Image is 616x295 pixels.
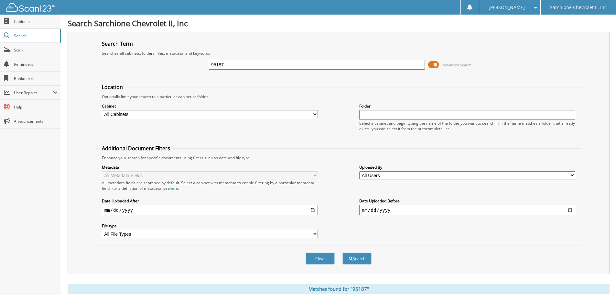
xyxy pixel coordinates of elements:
[102,165,318,170] label: Metadata
[99,40,136,47] legend: Search Term
[14,104,58,110] span: Help
[102,103,318,109] label: Cabinet
[102,198,318,204] label: Date Uploaded After
[443,62,471,67] span: Advanced Search
[14,47,58,53] span: Scan
[99,155,578,161] div: Enhance your search for specific documents using filters such as date and file type.
[99,84,126,91] legend: Location
[99,145,173,152] legend: Additional Document Filters
[359,165,575,170] label: Uploaded By
[14,90,53,96] span: User Reports
[102,180,318,191] div: All metadata fields are searched by default. Select a cabinet with metadata to enable filtering b...
[14,76,58,81] span: Bookmarks
[14,19,58,24] span: Cabinets
[170,186,178,191] a: here
[102,223,318,229] label: File type
[342,253,372,265] button: Search
[99,94,578,99] div: Optionally limit your search to a particular cabinet or folder
[306,253,335,265] button: Clear
[489,6,525,9] span: [PERSON_NAME]
[14,119,58,124] span: Announcements
[359,120,575,131] div: Select a cabinet and begin typing the name of the folder you want to search in. If the name match...
[14,62,58,67] span: Reminders
[359,198,575,204] label: Date Uploaded Before
[6,3,55,12] img: scan123-logo-white.svg
[99,51,578,56] div: Searches all cabinets, folders, files, metadata, and keywords
[359,103,575,109] label: Folder
[550,6,607,9] span: Sarchione Chevrolet II, Inc
[359,205,575,215] input: end
[102,205,318,215] input: start
[68,18,610,28] h1: Search Sarchione Chevrolet II, Inc
[68,284,610,294] div: Matches found for "95187"
[14,33,57,39] span: Search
